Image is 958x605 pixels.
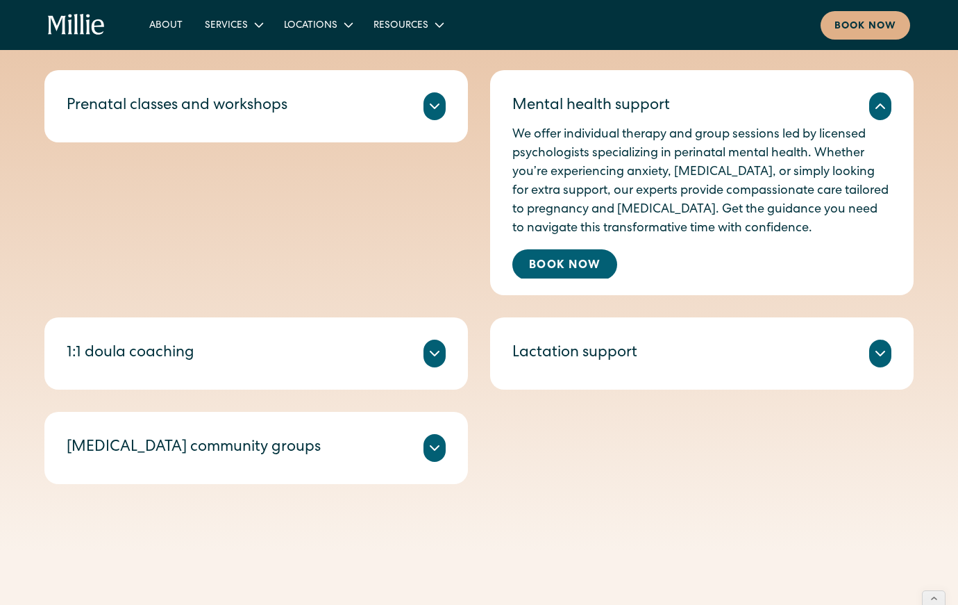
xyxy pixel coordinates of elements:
div: Prenatal classes and workshops [67,95,287,118]
div: [MEDICAL_DATA] community groups [67,437,321,460]
div: Lactation support [512,342,637,365]
div: Book now [834,19,896,34]
div: Services [205,19,248,33]
div: Locations [273,13,362,36]
div: 1:1 doula coaching [67,342,194,365]
div: Resources [373,19,428,33]
div: Locations [284,19,337,33]
a: home [48,14,105,36]
a: Book now [821,11,910,40]
p: We offer individual therapy and group sessions led by licensed psychologists specializing in peri... [512,126,891,238]
div: Mental health support [512,95,670,118]
a: Book Now [512,249,617,280]
a: About [138,13,194,36]
div: Services [194,13,273,36]
div: Resources [362,13,453,36]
